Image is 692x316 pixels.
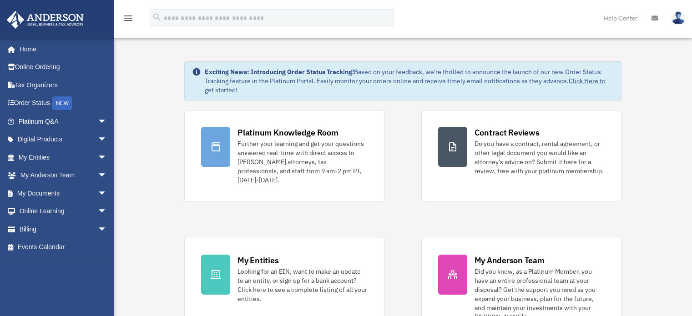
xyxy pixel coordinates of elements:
img: User Pic [672,11,685,25]
span: arrow_drop_down [98,166,116,185]
div: Do you have a contract, rental agreement, or other legal document you would like an attorney's ad... [475,139,605,176]
a: Platinum Q&Aarrow_drop_down [6,112,121,130]
a: My Entitiesarrow_drop_down [6,148,121,166]
i: search [152,12,162,22]
a: Order StatusNEW [6,94,121,113]
i: menu [123,13,134,24]
span: arrow_drop_down [98,148,116,167]
div: Contract Reviews [475,127,540,138]
div: My Entities [237,255,278,266]
a: Billingarrow_drop_down [6,220,121,238]
a: My Anderson Teamarrow_drop_down [6,166,121,185]
div: Platinum Knowledge Room [237,127,338,138]
span: arrow_drop_down [98,184,116,203]
a: Online Learningarrow_drop_down [6,202,121,221]
span: arrow_drop_down [98,112,116,131]
span: arrow_drop_down [98,220,116,239]
span: arrow_drop_down [98,130,116,149]
strong: Exciting News: Introducing Order Status Tracking! [205,68,354,76]
div: Looking for an EIN, want to make an update to an entity, or sign up for a bank account? Click her... [237,267,368,303]
div: My Anderson Team [475,255,545,266]
a: My Documentsarrow_drop_down [6,184,121,202]
a: Events Calendar [6,238,121,256]
div: Based on your feedback, we're thrilled to announce the launch of our new Order Status Tracking fe... [205,67,614,95]
span: arrow_drop_down [98,202,116,221]
a: Contract Reviews Do you have a contract, rental agreement, or other legal document you would like... [421,110,621,201]
div: Further your learning and get your questions answered real-time with direct access to [PERSON_NAM... [237,139,368,185]
a: Tax Organizers [6,76,121,94]
a: Click Here to get started! [205,77,606,94]
img: Anderson Advisors Platinum Portal [4,11,86,29]
a: Home [6,40,116,58]
div: NEW [52,96,72,110]
a: Platinum Knowledge Room Further your learning and get your questions answered real-time with dire... [184,110,384,201]
a: menu [123,16,134,24]
a: Digital Productsarrow_drop_down [6,130,121,149]
a: Online Ordering [6,58,121,76]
